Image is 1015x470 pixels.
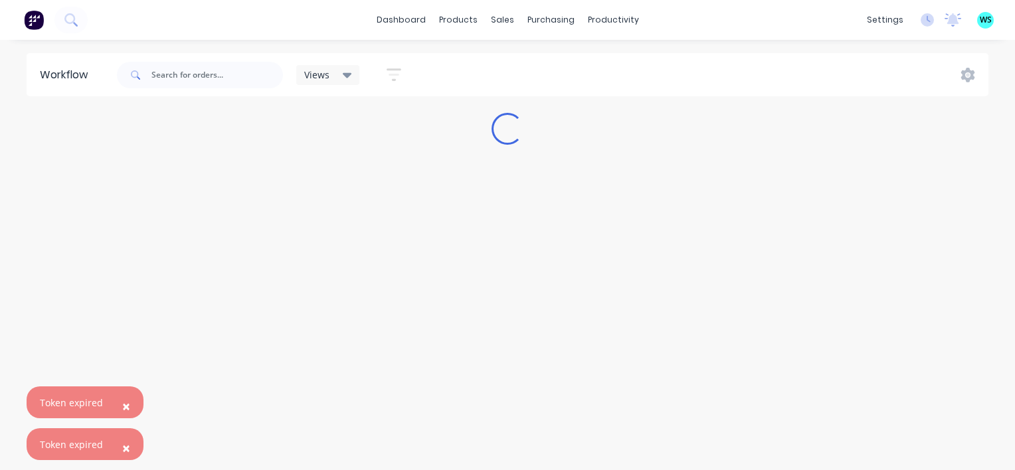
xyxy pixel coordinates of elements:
span: × [122,439,130,457]
button: Close [109,390,143,422]
input: Search for orders... [151,62,283,88]
img: Factory [24,10,44,30]
button: Close [109,432,143,464]
span: × [122,397,130,416]
div: sales [484,10,521,30]
span: WS [980,14,992,26]
div: Workflow [40,67,94,83]
span: Views [304,68,329,82]
div: productivity [581,10,646,30]
a: dashboard [370,10,432,30]
div: settings [860,10,910,30]
div: Token expired [40,396,103,410]
div: purchasing [521,10,581,30]
div: products [432,10,484,30]
div: Token expired [40,437,103,451]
